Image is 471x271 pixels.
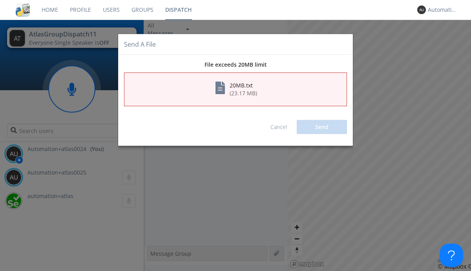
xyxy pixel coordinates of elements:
[230,89,257,97] div: ( 23.17 MB )
[417,5,426,14] img: 373638.png
[124,40,156,49] h4: Send a file
[204,61,267,68] b: File exceeds 20MB limit
[16,3,30,17] img: cddb5a64eb264b2086981ab96f4c1ba7
[270,123,287,131] a: Cancel
[297,120,347,134] button: Send
[428,6,457,14] div: Automation+atlas0024
[230,82,257,89] div: 20MB.txt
